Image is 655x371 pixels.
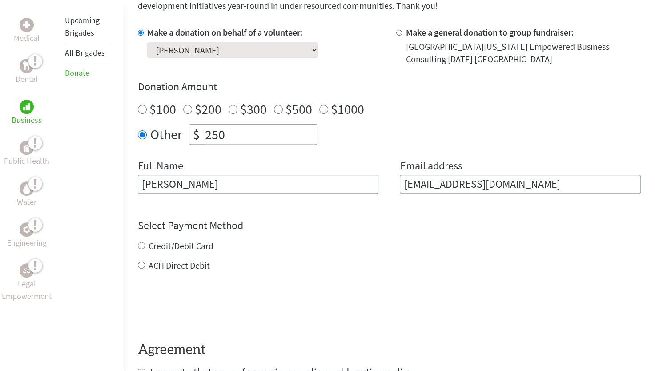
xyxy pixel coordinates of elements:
[65,68,89,78] a: Donate
[65,15,100,38] a: Upcoming Brigades
[149,260,210,271] label: ACH Direct Debit
[23,21,30,28] img: Medical
[12,100,42,126] a: BusinessBusiness
[65,63,113,83] li: Donate
[240,101,267,117] label: $300
[16,73,38,85] p: Dental
[20,181,34,196] div: Water
[406,27,574,38] label: Make a general donation to group fundraiser:
[138,80,641,94] h4: Donation Amount
[20,141,34,155] div: Public Health
[285,101,312,117] label: $500
[12,114,42,126] p: Business
[4,141,49,167] a: Public HealthPublic Health
[16,59,38,85] a: DentalDental
[7,237,47,249] p: Engineering
[138,159,183,175] label: Full Name
[14,18,40,44] a: MedicalMedical
[147,27,303,38] label: Make a donation on behalf of a volunteer:
[331,101,364,117] label: $1000
[23,143,30,152] img: Public Health
[23,103,30,110] img: Business
[138,218,641,233] h4: Select Payment Method
[17,181,36,208] a: WaterWater
[406,40,641,65] div: [GEOGRAPHIC_DATA][US_STATE] Empowered Business Consulting [DATE] [GEOGRAPHIC_DATA]
[17,196,36,208] p: Water
[65,48,105,58] a: All Brigades
[7,222,47,249] a: EngineeringEngineering
[23,226,30,233] img: Engineering
[14,32,40,44] p: Medical
[149,101,176,117] label: $100
[138,290,273,324] iframe: reCAPTCHA
[150,124,182,145] label: Other
[20,100,34,114] div: Business
[65,43,113,63] li: All Brigades
[2,263,52,302] a: Legal EmpowermentLegal Empowerment
[203,125,317,144] input: Enter Amount
[138,175,379,194] input: Enter Full Name
[2,278,52,302] p: Legal Empowerment
[400,159,462,175] label: Email address
[20,263,34,278] div: Legal Empowerment
[20,222,34,237] div: Engineering
[4,155,49,167] p: Public Health
[400,175,641,194] input: Your Email
[195,101,221,117] label: $200
[20,59,34,73] div: Dental
[20,18,34,32] div: Medical
[23,183,30,194] img: Water
[23,61,30,70] img: Dental
[65,11,113,43] li: Upcoming Brigades
[138,342,641,358] h4: Agreement
[149,240,213,251] label: Credit/Debit Card
[189,125,203,144] div: $
[23,268,30,273] img: Legal Empowerment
